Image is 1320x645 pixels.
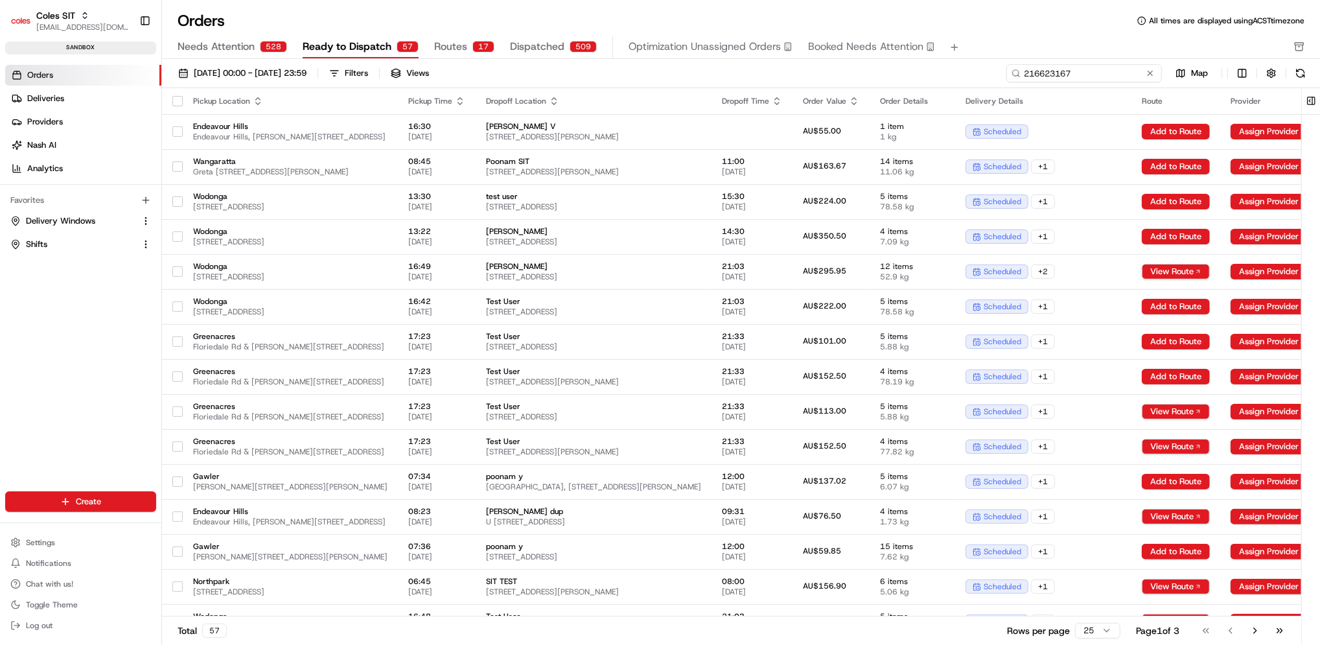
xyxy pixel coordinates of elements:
span: scheduled [984,266,1021,277]
div: 57 [202,624,227,638]
span: poonam y [486,541,701,552]
span: [DATE] [722,237,782,247]
span: scheduled [984,161,1021,172]
span: Test User [486,436,701,447]
button: View Route [1142,579,1210,594]
div: + 1 [1031,299,1055,314]
span: Booked Needs Attention [808,39,923,54]
div: 17 [472,41,494,53]
span: Greenacres [193,436,388,447]
span: [DATE] [408,552,465,562]
div: 57 [397,41,419,53]
span: 5.88 kg [880,342,945,352]
span: 17:23 [408,401,465,412]
span: [DATE] [408,272,465,282]
div: Filters [345,67,368,79]
button: Filters [323,64,374,82]
span: 52.9 kg [880,272,945,282]
span: Endeavour Hills, [PERSON_NAME][STREET_ADDRESS] [193,517,388,527]
button: Add to Route [1142,229,1210,244]
span: Wodonga [193,611,388,622]
span: Orders [27,69,53,81]
span: 5 items [880,471,945,482]
div: sandbox [5,41,156,54]
a: Orders [5,65,161,86]
span: [STREET_ADDRESS][PERSON_NAME] [486,167,701,177]
span: API Documentation [122,188,208,201]
span: 5.06 kg [880,587,945,597]
span: Wodonga [193,296,388,307]
span: scheduled [984,581,1021,592]
span: [STREET_ADDRESS][PERSON_NAME] [486,132,701,142]
span: U [STREET_ADDRESS] [486,517,701,527]
button: Add to Route [1142,124,1210,139]
span: Log out [26,620,52,631]
span: AU$152.50 [803,371,846,381]
span: [DATE] [722,307,782,317]
span: 14:30 [722,226,782,237]
span: 16:42 [408,296,465,307]
span: 16:48 [408,611,465,622]
span: Toggle Theme [26,600,78,610]
span: Wodonga [193,226,388,237]
a: 📗Knowledge Base [8,183,104,206]
span: 1 kg [880,132,945,142]
span: 08:45 [408,156,465,167]
span: [PERSON_NAME] V [486,121,701,132]
a: Shifts [10,239,135,250]
span: Optimization Unassigned Orders [629,39,781,54]
button: Add to Route [1142,299,1210,314]
span: Poonam SIT [486,156,701,167]
div: Dropoff Time [722,96,782,106]
button: Log out [5,616,156,635]
img: Coles SIT [10,10,31,31]
span: AU$295.95 [803,266,846,276]
span: [STREET_ADDRESS] [486,342,701,352]
button: Assign Provider [1231,264,1307,279]
button: Add to Route [1142,194,1210,209]
span: AU$222.00 [803,301,846,311]
span: [DATE] [722,342,782,352]
span: poonam y [486,471,701,482]
button: Coles SIT [36,9,75,22]
button: Assign Provider [1231,334,1307,349]
span: Northpark [193,576,388,587]
button: Assign Provider [1231,439,1307,454]
button: View Route [1142,439,1210,454]
p: Rows per page [1007,624,1070,637]
span: 5 items [880,401,945,412]
span: Test User [486,401,701,412]
span: 5.88 kg [880,412,945,422]
span: [DATE] [408,237,465,247]
a: Nash AI [5,135,161,156]
span: [STREET_ADDRESS] [193,307,388,317]
span: Greta [STREET_ADDRESS][PERSON_NAME] [193,167,388,177]
span: 4 items [880,436,945,447]
button: Toggle Theme [5,596,156,614]
button: Assign Provider [1231,509,1307,524]
span: [DATE] [408,132,465,142]
div: + 1 [1031,194,1055,209]
span: 4 items [880,226,945,237]
span: 13:30 [408,191,465,202]
div: Start new chat [44,124,213,137]
span: Wodonga [193,191,388,202]
span: Deliveries [27,93,64,104]
span: [PERSON_NAME][STREET_ADDRESS][PERSON_NAME] [193,552,388,562]
div: + 1 [1031,580,1055,594]
input: Clear [34,84,214,97]
button: Assign Provider [1231,229,1307,244]
button: Add to Route [1142,159,1210,174]
span: [STREET_ADDRESS][PERSON_NAME] [486,587,701,597]
span: scheduled [984,336,1021,347]
div: + 1 [1031,405,1055,419]
div: Favorites [5,190,156,211]
div: 📗 [13,189,23,200]
span: AU$55.00 [803,126,841,136]
button: Start new chat [220,128,236,143]
button: Notifications [5,554,156,572]
button: Chat with us! [5,575,156,593]
a: 💻API Documentation [104,183,213,206]
a: Deliveries [5,88,161,109]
